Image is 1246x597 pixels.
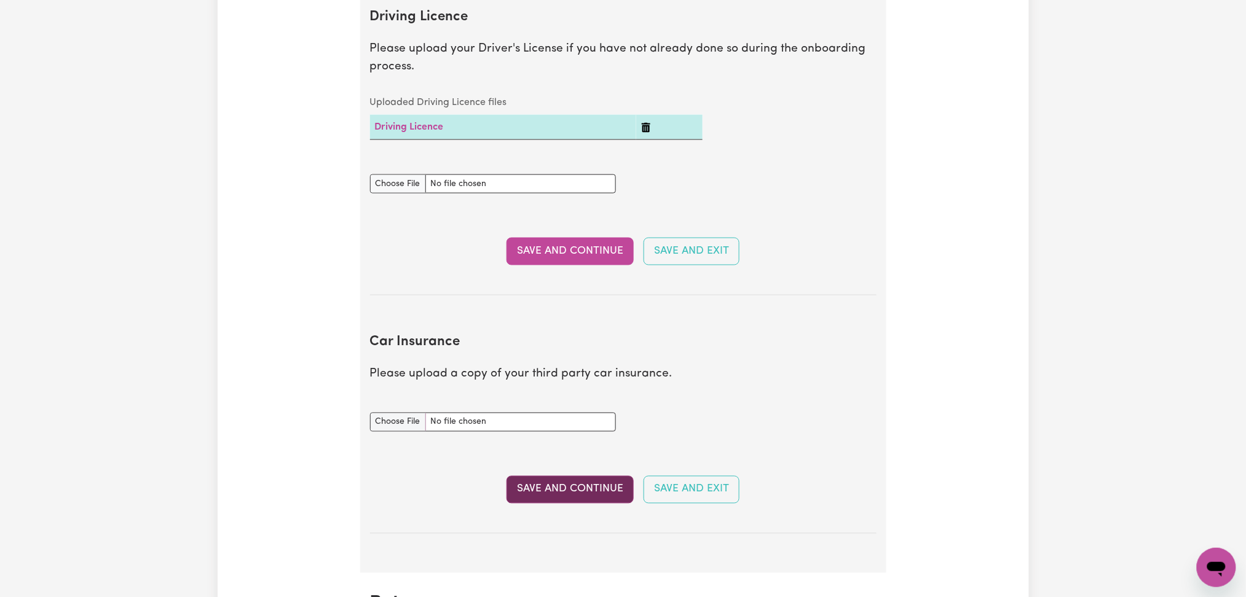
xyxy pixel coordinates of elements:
[507,476,634,503] button: Save and Continue
[370,90,703,115] caption: Uploaded Driving Licence files
[507,238,634,265] button: Save and Continue
[644,476,739,503] button: Save and Exit
[370,335,877,351] h2: Car Insurance
[370,41,877,76] p: Please upload your Driver's License if you have not already done so during the onboarding process.
[370,366,877,384] p: Please upload a copy of your third party car insurance.
[641,120,651,135] button: Delete Driving Licence
[370,9,877,26] h2: Driving Licence
[644,238,739,265] button: Save and Exit
[1197,548,1236,587] iframe: Button to launch messaging window
[375,122,444,132] a: Driving Licence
